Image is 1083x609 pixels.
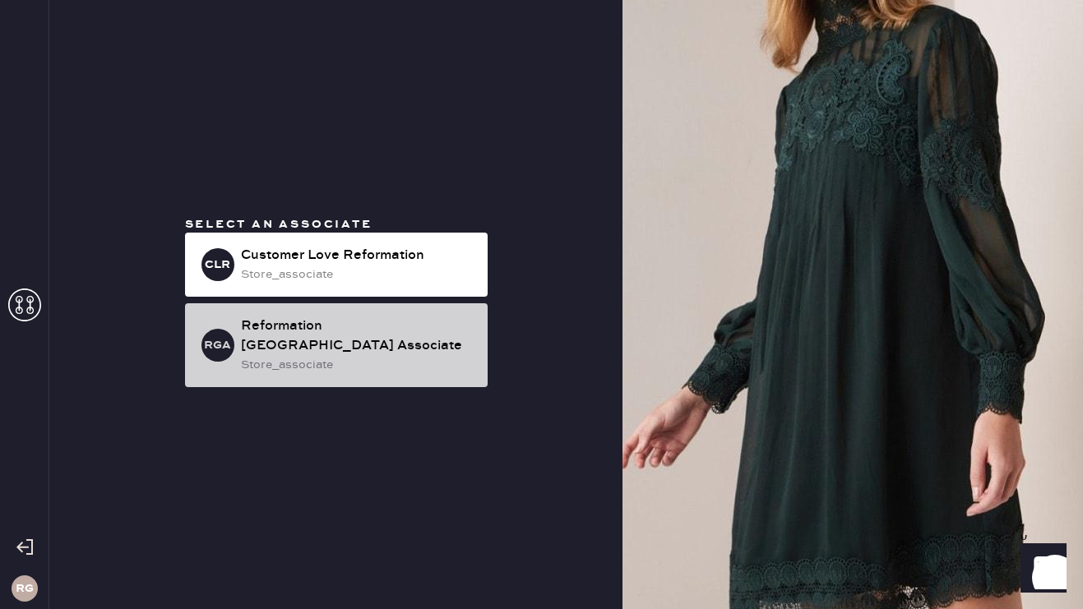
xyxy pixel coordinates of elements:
h3: RGA [204,339,231,351]
iframe: Front Chat [1005,535,1076,606]
span: Select an associate [185,217,373,232]
h3: RG [16,583,34,594]
div: Customer Love Reformation [241,246,474,265]
h3: CLR [205,259,230,270]
div: store_associate [241,265,474,284]
div: store_associate [241,356,474,374]
div: Reformation [GEOGRAPHIC_DATA] Associate [241,316,474,356]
